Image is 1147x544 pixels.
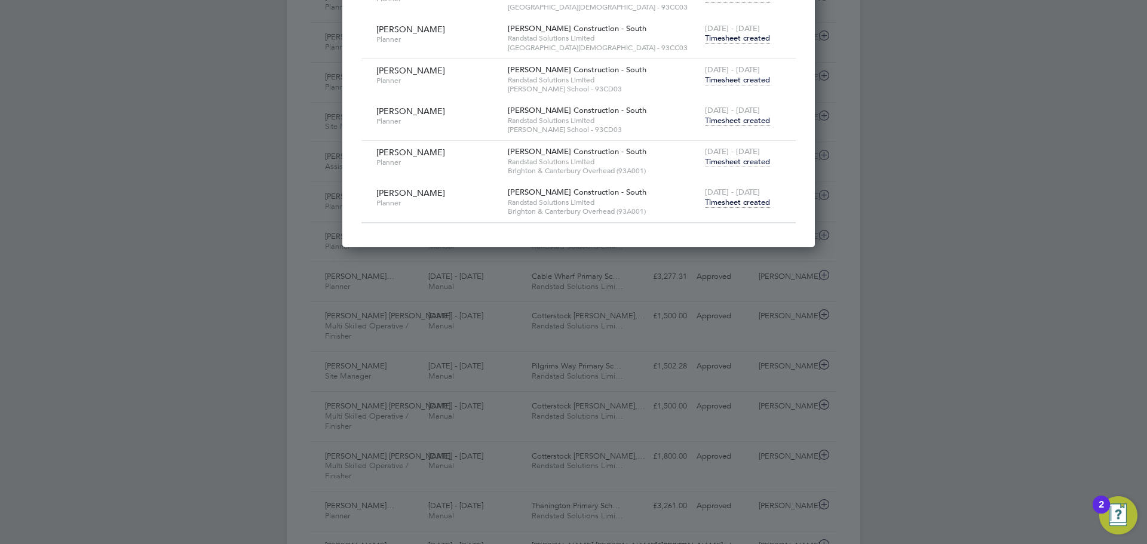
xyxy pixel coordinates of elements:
span: Timesheet created [705,197,770,208]
span: Planner [376,158,499,167]
span: [GEOGRAPHIC_DATA][DEMOGRAPHIC_DATA] - 93CC03 [508,2,699,12]
span: Planner [376,198,499,208]
div: 2 [1099,505,1104,520]
span: Planner [376,76,499,85]
span: [PERSON_NAME] Construction - South [508,23,646,33]
span: Brighton & Canterbury Overhead (93A001) [508,207,699,216]
span: [PERSON_NAME] [376,147,445,158]
span: [PERSON_NAME] [376,24,445,35]
span: [PERSON_NAME] Construction - South [508,64,646,75]
span: [GEOGRAPHIC_DATA][DEMOGRAPHIC_DATA] - 93CC03 [508,43,699,53]
span: [PERSON_NAME] Construction - South [508,187,646,197]
span: [PERSON_NAME] School - 93CD03 [508,84,699,94]
span: [PERSON_NAME] [376,65,445,76]
button: Open Resource Center, 2 new notifications [1099,496,1137,534]
span: Brighton & Canterbury Overhead (93A001) [508,166,699,176]
span: [DATE] - [DATE] [705,146,760,156]
span: Planner [376,35,499,44]
span: [DATE] - [DATE] [705,187,760,197]
span: [PERSON_NAME] Construction - South [508,146,646,156]
span: [PERSON_NAME] [376,188,445,198]
span: Timesheet created [705,115,770,126]
span: Randstad Solutions Limited [508,116,699,125]
span: Planner [376,116,499,126]
span: [PERSON_NAME] [376,106,445,116]
span: [DATE] - [DATE] [705,105,760,115]
span: Randstad Solutions Limited [508,198,699,207]
span: [PERSON_NAME] Construction - South [508,105,646,115]
span: Randstad Solutions Limited [508,157,699,167]
span: Timesheet created [705,33,770,44]
span: Timesheet created [705,156,770,167]
span: Timesheet created [705,75,770,85]
span: [DATE] - [DATE] [705,64,760,75]
span: Randstad Solutions Limited [508,33,699,43]
span: [DATE] - [DATE] [705,23,760,33]
span: Randstad Solutions Limited [508,75,699,85]
span: [PERSON_NAME] School - 93CD03 [508,125,699,134]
